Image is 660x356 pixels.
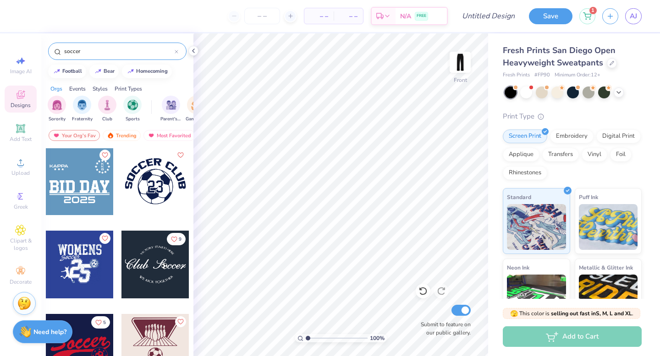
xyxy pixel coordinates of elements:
button: Like [167,233,186,245]
span: Add Text [10,135,32,143]
button: Save [529,8,572,24]
span: Minimum Order: 12 + [555,71,600,79]
span: Upload [11,169,30,177]
span: Game Day [186,116,207,123]
div: Applique [503,148,539,162]
span: Parent's Weekend [160,116,181,123]
span: This color is . [510,309,633,318]
div: Embroidery [550,129,594,143]
button: Like [175,316,186,327]
img: Front [451,53,469,71]
div: Screen Print [503,129,547,143]
div: filter for Parent's Weekend [160,96,181,123]
button: bear [89,65,119,78]
div: Styles [93,85,108,93]
span: Metallic & Glitter Ink [579,263,633,272]
img: Fraternity Image [77,100,87,110]
img: trend_line.gif [127,69,134,74]
div: filter for Sorority [48,96,66,123]
span: – – [339,11,357,21]
img: Neon Ink [507,275,566,320]
span: Standard [507,192,531,202]
input: Try "Alpha" [63,47,175,56]
input: – – [244,8,280,24]
div: Foil [610,148,632,162]
strong: Need help? [33,328,66,336]
img: Sports Image [127,100,138,110]
span: # FP90 [534,71,550,79]
div: filter for Club [98,96,116,123]
button: Like [91,316,110,329]
div: Your Org's Fav [49,130,100,141]
span: Puff Ink [579,192,598,202]
span: 5 [103,320,106,325]
img: trend_line.gif [53,69,60,74]
div: filter for Sports [123,96,142,123]
span: Image AI [10,68,32,75]
span: Fresh Prints San Diego Open Heavyweight Sweatpants [503,45,616,68]
button: homecoming [122,65,172,78]
button: filter button [48,96,66,123]
div: Rhinestones [503,166,547,180]
span: AJ [630,11,637,22]
button: filter button [123,96,142,123]
span: 🫣 [510,309,518,318]
span: – – [310,11,328,21]
div: Digital Print [596,129,641,143]
span: 100 % [370,334,385,342]
button: Like [99,233,110,244]
label: Submit to feature on our public gallery. [416,320,471,337]
div: Print Types [115,85,142,93]
button: filter button [186,96,207,123]
button: filter button [98,96,116,123]
div: Trending [103,130,141,141]
span: Sports [126,116,140,123]
img: Game Day Image [191,100,202,110]
span: Club [102,116,112,123]
button: filter button [72,96,93,123]
button: filter button [160,96,181,123]
img: Standard [507,204,566,250]
input: Untitled Design [455,7,522,25]
div: bear [104,69,115,74]
button: Like [99,150,110,161]
button: football [48,65,86,78]
span: 9 [179,237,181,242]
div: Transfers [542,148,579,162]
div: Vinyl [582,148,607,162]
span: Designs [11,102,31,109]
span: Sorority [49,116,66,123]
div: Events [69,85,86,93]
span: Clipart & logos [5,237,37,252]
img: most_fav.gif [53,132,60,139]
img: Sorority Image [52,100,62,110]
span: Fresh Prints [503,71,530,79]
button: Like [175,150,186,161]
div: Orgs [50,85,62,93]
img: Puff Ink [579,204,638,250]
span: Greek [14,203,28,210]
a: AJ [625,8,642,24]
span: Neon Ink [507,263,529,272]
img: Parent's Weekend Image [166,100,176,110]
div: football [62,69,82,74]
div: Front [454,76,467,84]
span: N/A [400,11,411,21]
strong: selling out fast in S, M, L and XL [551,310,632,317]
div: Most Favorited [143,130,195,141]
div: Print Type [503,111,642,122]
div: filter for Game Day [186,96,207,123]
img: trending.gif [107,132,114,139]
span: 1 [589,7,597,14]
div: homecoming [136,69,168,74]
span: Decorate [10,278,32,286]
img: Metallic & Glitter Ink [579,275,638,320]
div: filter for Fraternity [72,96,93,123]
img: most_fav.gif [148,132,155,139]
span: FREE [417,13,426,19]
img: trend_line.gif [94,69,102,74]
span: Fraternity [72,116,93,123]
img: Club Image [102,100,112,110]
